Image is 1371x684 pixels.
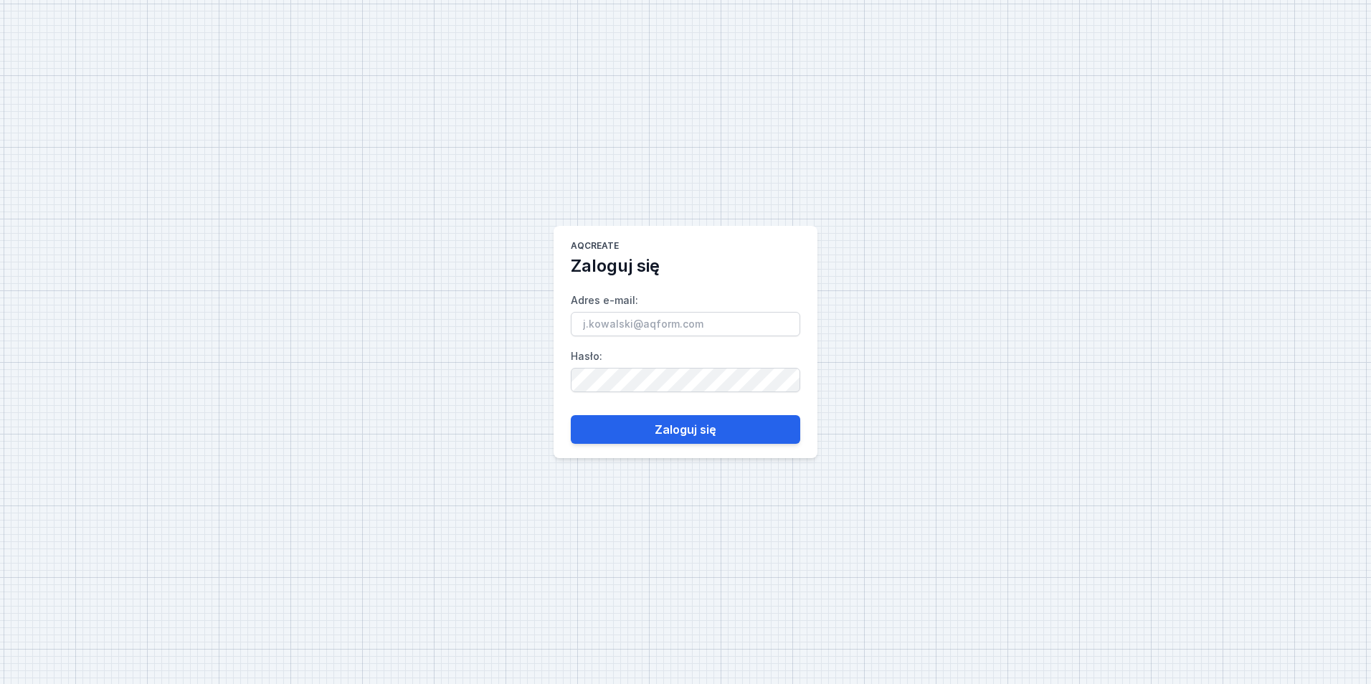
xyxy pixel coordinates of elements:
input: Hasło: [571,368,800,392]
h2: Zaloguj się [571,255,660,277]
label: Hasło : [571,345,800,392]
label: Adres e-mail : [571,289,800,336]
h1: AQcreate [571,240,619,255]
button: Zaloguj się [571,415,800,444]
input: Adres e-mail: [571,312,800,336]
